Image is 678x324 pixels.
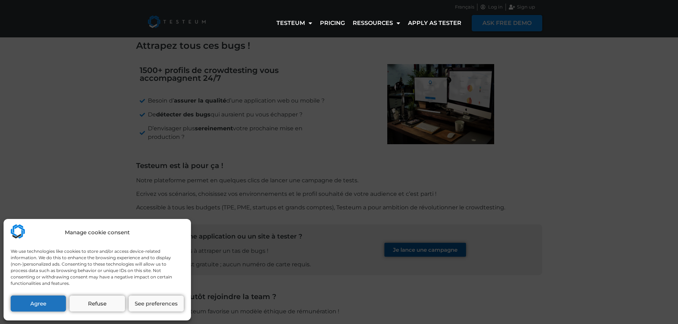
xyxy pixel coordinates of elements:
[65,229,130,237] div: Manage cookie consent
[129,296,184,312] button: See preferences
[273,15,465,31] nav: Menu
[404,15,465,31] a: Apply as tester
[69,296,125,312] button: Refuse
[11,224,25,239] img: Testeum.com - Application crowdtesting platform
[11,248,183,287] div: We use technologies like cookies to store and/or access device-related information. We do this to...
[316,15,349,31] a: Pricing
[11,296,66,312] button: Agree
[273,15,316,31] a: Testeum
[349,15,404,31] a: Ressources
